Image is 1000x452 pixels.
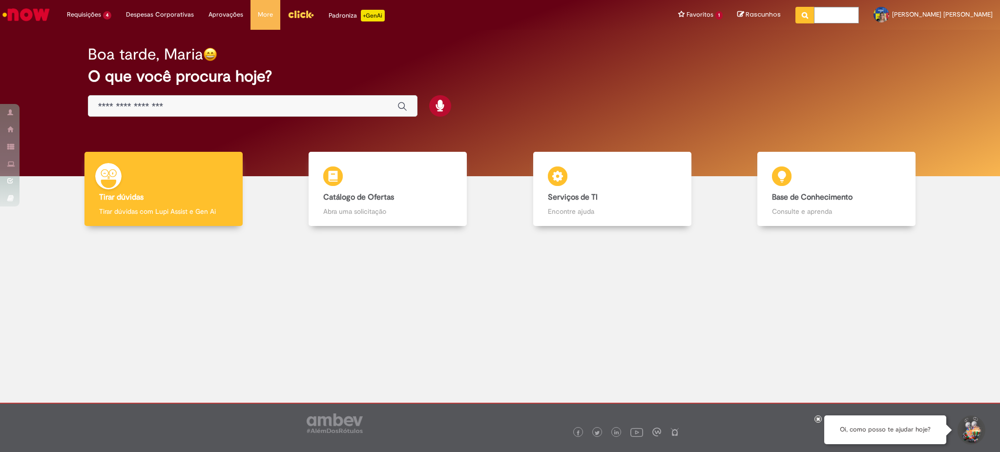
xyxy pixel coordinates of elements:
b: Serviços de TI [548,192,598,202]
img: logo_footer_facebook.png [576,431,581,435]
button: Iniciar Conversa de Suporte [956,415,985,445]
span: More [258,10,273,20]
img: logo_footer_workplace.png [652,428,661,436]
p: Tirar dúvidas com Lupi Assist e Gen Ai [99,206,228,216]
img: click_logo_yellow_360x200.png [288,7,314,21]
img: logo_footer_youtube.png [630,426,643,438]
span: Aprovações [208,10,243,20]
p: Encontre ajuda [548,206,677,216]
h2: Boa tarde, Maria [88,46,203,63]
b: Catálogo de Ofertas [323,192,394,202]
div: Padroniza [329,10,385,21]
span: [PERSON_NAME] [PERSON_NAME] [892,10,993,19]
button: Pesquisar [795,7,814,23]
img: ServiceNow [1,5,51,24]
span: Rascunhos [746,10,781,19]
p: +GenAi [361,10,385,21]
b: Base de Conhecimento [772,192,853,202]
a: Rascunhos [737,10,781,20]
a: Base de Conhecimento Consulte e aprenda [725,152,949,226]
a: Tirar dúvidas Tirar dúvidas com Lupi Assist e Gen Ai [51,152,276,226]
img: logo_footer_ambev_rotulo_gray.png [307,413,363,433]
a: Serviços de TI Encontre ajuda [500,152,725,226]
img: logo_footer_naosei.png [670,428,679,436]
div: Oi, como posso te ajudar hoje? [824,415,946,444]
h2: O que você procura hoje? [88,68,913,85]
span: 1 [715,11,723,20]
p: Consulte e aprenda [772,206,901,216]
span: Despesas Corporativas [126,10,194,20]
img: happy-face.png [203,47,217,62]
img: logo_footer_twitter.png [595,431,600,435]
a: Catálogo de Ofertas Abra uma solicitação [276,152,500,226]
span: Requisições [67,10,101,20]
span: Favoritos [687,10,713,20]
span: 4 [103,11,111,20]
b: Tirar dúvidas [99,192,144,202]
p: Abra uma solicitação [323,206,452,216]
img: logo_footer_linkedin.png [614,430,619,436]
